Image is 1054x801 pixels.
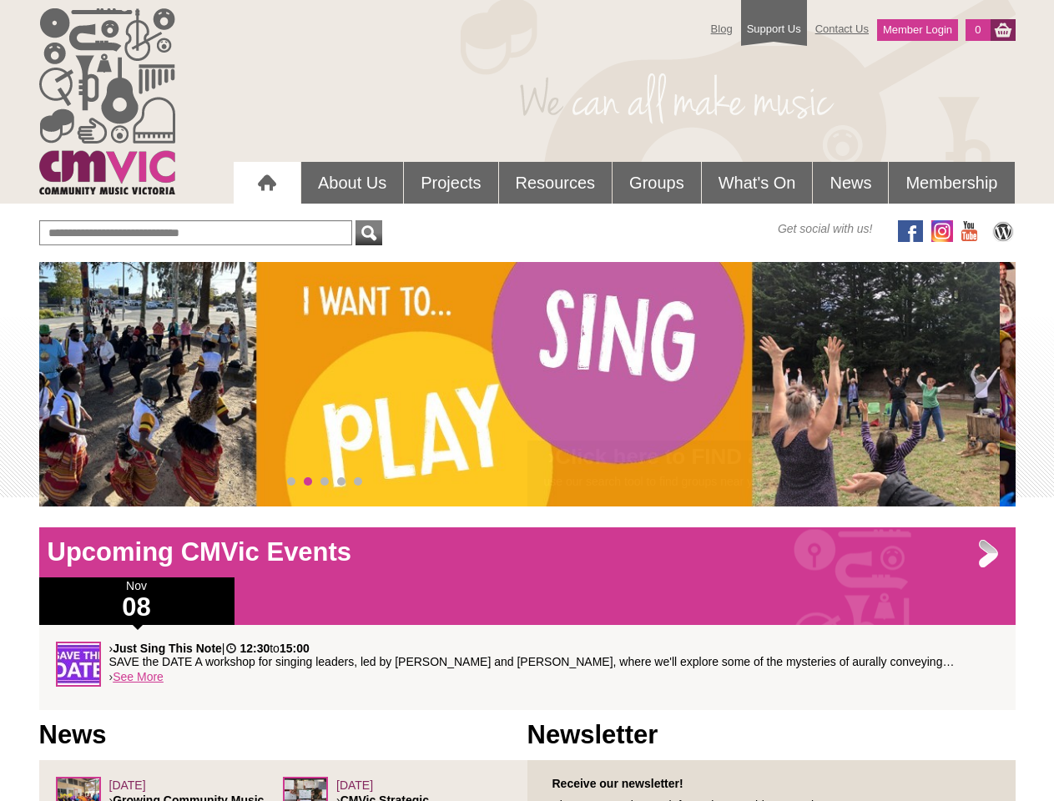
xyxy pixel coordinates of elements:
a: About Us [301,162,403,204]
a: Contact Us [807,14,877,43]
strong: 12:30 [240,642,270,655]
a: Blog [703,14,741,43]
a: 0 [966,19,990,41]
a: Resources [499,162,613,204]
img: CMVic Blog [991,220,1016,242]
strong: Just Sing This Note [113,642,222,655]
a: Click here to FIND a GROUP… [555,444,867,469]
img: GENERIC-Save-the-Date.jpg [56,642,101,687]
div: › [56,642,999,693]
h2: › [544,449,999,473]
h1: News [39,718,527,752]
a: What's On [702,162,813,204]
a: Membership [889,162,1014,204]
strong: 15:00 [280,642,310,655]
h1: Newsletter [527,718,1016,752]
div: Nov [39,577,235,625]
strong: Receive our newsletter! [552,777,683,790]
a: See More [113,670,164,683]
span: Get social with us! [778,220,873,237]
h1: 08 [39,594,235,621]
span: [DATE] [336,778,373,792]
a: News [813,162,888,204]
a: Groups [613,162,701,204]
img: icon-instagram.png [931,220,953,242]
span: [DATE] [109,778,146,792]
h1: Upcoming CMVic Events [39,536,1016,569]
a: use our search tool to find groups near you [544,475,766,488]
p: › | to SAVE the DATE A workshop for singing leaders, led by [PERSON_NAME] and [PERSON_NAME], wher... [109,642,999,668]
img: cmvic_logo.png [39,8,175,194]
a: Projects [404,162,497,204]
a: Member Login [877,19,958,41]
